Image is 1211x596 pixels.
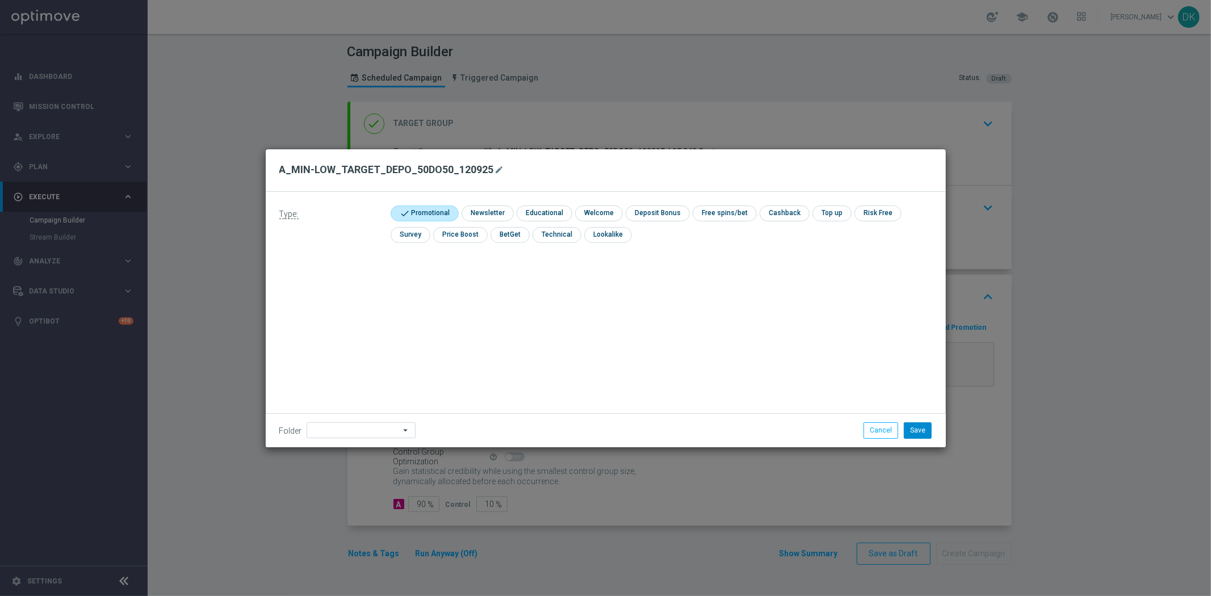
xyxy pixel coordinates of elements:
[279,163,494,177] h2: A_MIN-LOW_TARGET_DEPO_50DO50_120925
[495,165,504,174] i: mode_edit
[279,209,299,219] span: Type:
[864,422,898,438] button: Cancel
[494,163,508,177] button: mode_edit
[904,422,932,438] button: Save
[401,423,412,438] i: arrow_drop_down
[279,426,302,436] label: Folder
